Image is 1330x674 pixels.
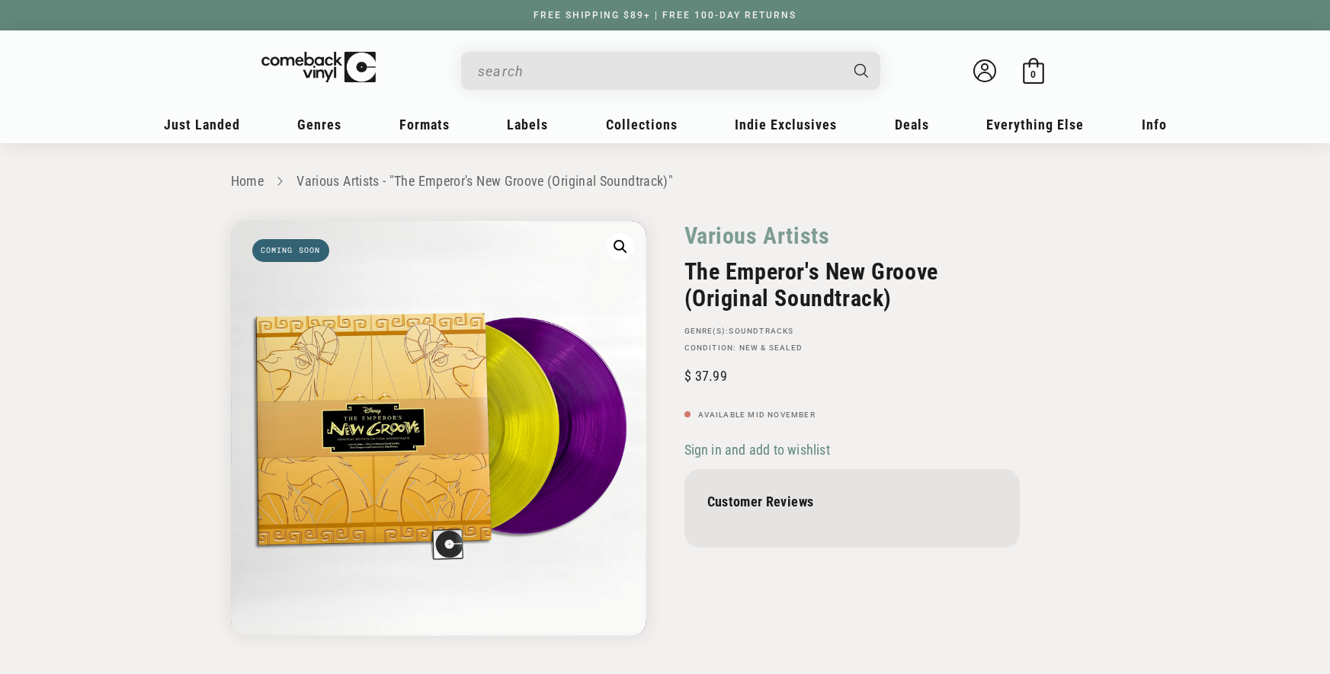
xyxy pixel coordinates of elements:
[164,117,240,133] span: Just Landed
[986,117,1084,133] span: Everything Else
[735,117,837,133] span: Indie Exclusives
[698,410,816,419] span: Available Mid November
[684,343,1020,353] p: Condition: New & Sealed
[296,173,673,189] a: Various Artists - "The Emperor's New Groove (Original Soundtrack)"
[231,171,1100,193] nav: breadcrumbs
[252,239,329,262] span: Coming soon
[684,368,691,384] span: $
[684,258,1020,311] h2: The Emperor's New Groove (Original Soundtrack)
[1142,117,1167,133] span: Info
[895,117,929,133] span: Deals
[478,56,839,87] input: search
[461,52,880,90] div: Search
[231,173,264,189] a: Home
[684,221,830,251] a: Various Artists
[841,52,882,90] button: Search
[1030,69,1036,80] span: 0
[606,117,678,133] span: Collections
[684,442,830,458] span: Sign in and add to wishlist
[297,117,341,133] span: Genres
[399,117,450,133] span: Formats
[684,441,835,458] button: Sign in and add to wishlist
[707,494,997,509] p: Customer Reviews
[507,117,548,133] span: Labels
[684,327,1020,336] p: GENRE(S):
[518,10,812,21] a: FREE SHIPPING $89+ | FREE 100-DAY RETURNS
[729,327,793,335] a: Soundtracks
[684,368,727,384] span: 37.99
